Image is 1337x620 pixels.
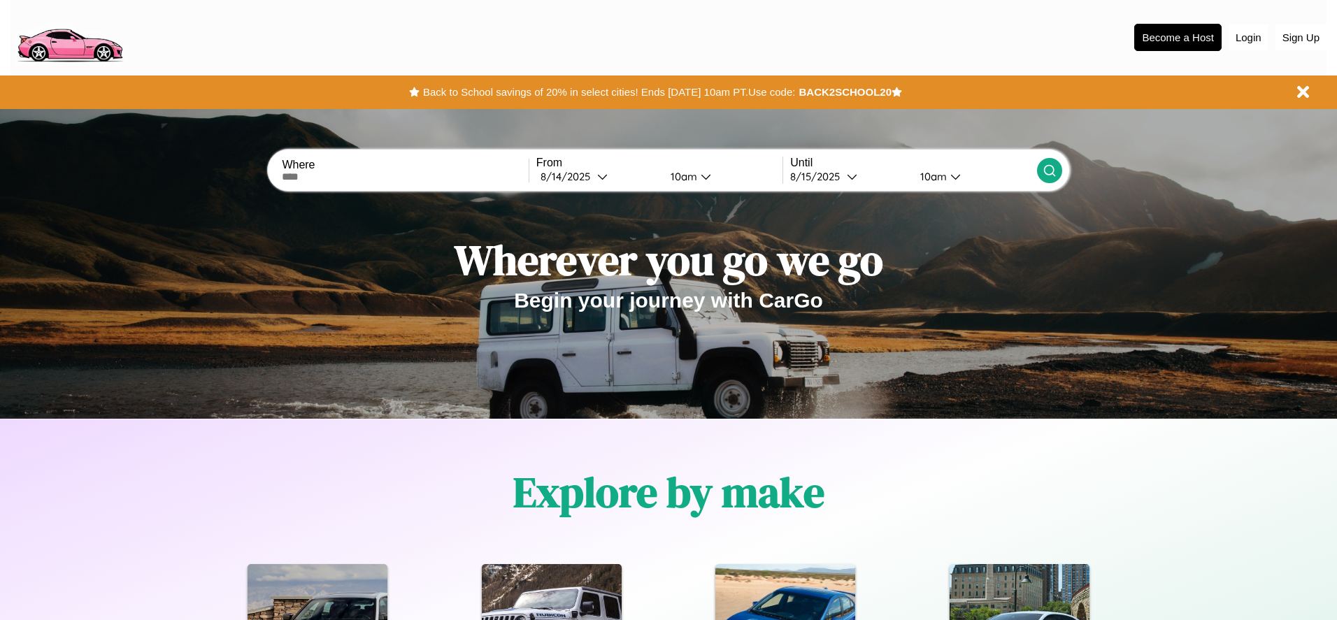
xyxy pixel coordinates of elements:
button: Sign Up [1275,24,1327,50]
div: 8 / 15 / 2025 [790,170,847,183]
b: BACK2SCHOOL20 [799,86,892,98]
label: Until [790,157,1036,169]
button: Back to School savings of 20% in select cities! Ends [DATE] 10am PT.Use code: [420,82,799,102]
div: 10am [913,170,950,183]
button: 8/14/2025 [536,169,659,184]
button: 10am [659,169,782,184]
div: 10am [664,170,701,183]
button: 10am [909,169,1036,184]
button: Become a Host [1134,24,1222,51]
div: 8 / 14 / 2025 [541,170,597,183]
img: logo [10,7,129,66]
button: Login [1229,24,1268,50]
label: Where [282,159,528,171]
h1: Explore by make [513,463,824,521]
label: From [536,157,782,169]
